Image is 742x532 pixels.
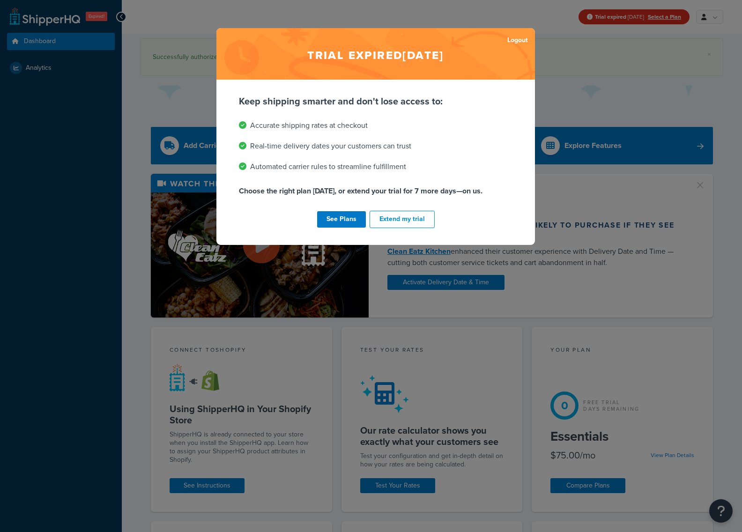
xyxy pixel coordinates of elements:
li: Automated carrier rules to streamline fulfillment [239,160,512,173]
p: Choose the right plan [DATE], or extend your trial for 7 more days—on us. [239,185,512,198]
a: See Plans [317,211,366,228]
li: Real-time delivery dates your customers can trust [239,140,512,153]
p: Keep shipping smarter and don't lose access to: [239,95,512,108]
a: Logout [507,34,528,47]
h2: Trial expired [DATE] [216,28,535,80]
li: Accurate shipping rates at checkout [239,119,512,132]
button: Extend my trial [370,211,435,228]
